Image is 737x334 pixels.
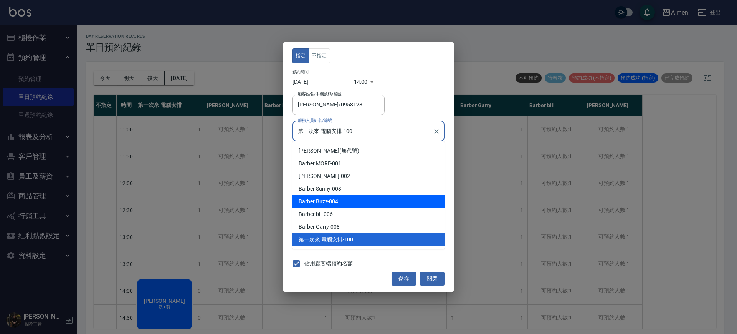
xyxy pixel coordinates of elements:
[299,185,330,193] span: Barber Sunny
[392,272,416,286] button: 儲存
[431,126,442,137] button: Clear
[420,272,445,286] button: 關閉
[292,233,445,246] div: -100
[292,48,309,63] button: 指定
[298,91,342,97] label: 顧客姓名/手機號碼/編號
[292,195,445,208] div: -004
[299,223,329,231] span: Barber Garry
[354,76,367,88] div: 14:00
[299,160,330,168] span: Barber MORE
[299,236,343,244] span: 第一次來 電腦安排
[299,210,322,218] span: Barber bill
[292,69,309,75] label: 預約時間
[292,208,445,221] div: -006
[304,259,353,268] span: 佔用顧客端預約名額
[292,170,445,183] div: -002
[299,147,339,155] span: [PERSON_NAME]
[299,172,339,180] span: [PERSON_NAME]
[292,145,445,157] div: (無代號)
[292,157,445,170] div: -001
[309,48,330,63] button: 不指定
[292,76,354,88] input: Choose date, selected date is 2025-09-23
[292,221,445,233] div: -008
[292,183,445,195] div: -003
[299,198,327,206] span: Barber Buzz
[298,118,332,123] label: 服務人員姓名/編號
